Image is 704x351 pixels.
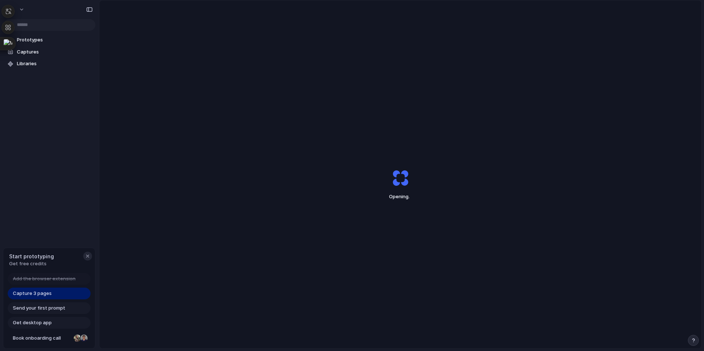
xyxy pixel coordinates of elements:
[375,193,426,200] span: Opening
[13,335,71,342] span: Book onboarding call
[4,34,95,45] a: Prototypes
[17,48,92,56] span: Captures
[408,193,410,199] span: .
[9,260,54,267] span: Get free credits
[17,36,92,44] span: Prototypes
[9,252,54,260] span: Start prototyping
[80,334,88,343] div: Christian Iacullo
[13,304,65,312] span: Send your first prompt
[17,60,92,67] span: Libraries
[8,332,91,344] a: Book onboarding call
[13,319,52,326] span: Get desktop app
[73,334,82,343] div: Nicole Kubica
[8,317,91,329] a: Get desktop app
[4,58,95,69] a: Libraries
[13,290,52,297] span: Capture 3 pages
[4,47,95,58] a: Captures
[13,275,76,282] span: Add the browser extension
